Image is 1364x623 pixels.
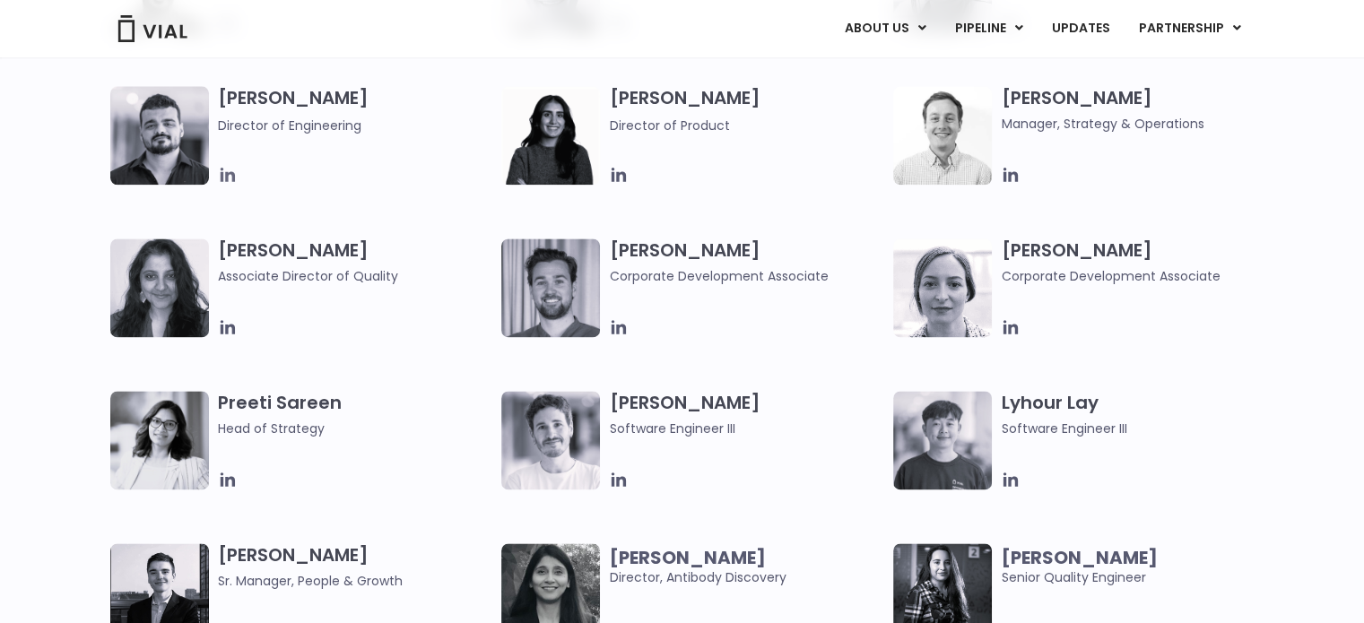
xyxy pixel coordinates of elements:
[1001,266,1276,286] span: Corporate Development Associate
[1001,86,1276,134] h3: [PERSON_NAME]
[1037,13,1123,44] a: UPDATES
[218,391,493,438] h3: Preeti Sareen
[1001,114,1276,134] span: Manager, Strategy & Operations
[893,391,992,489] img: Ly
[1001,238,1276,286] h3: [PERSON_NAME]
[893,238,992,337] img: Headshot of smiling woman named Beatrice
[110,391,209,489] img: Image of smiling woman named Pree
[218,117,361,134] span: Director of Engineering
[110,86,209,185] img: Igor
[893,86,992,185] img: Kyle Mayfield
[501,391,600,489] img: Headshot of smiling man named Fran
[218,238,493,286] h3: [PERSON_NAME]
[218,543,493,591] h3: [PERSON_NAME]
[218,419,493,438] span: Head of Strategy
[117,15,188,42] img: Vial Logo
[940,13,1036,44] a: PIPELINEMenu Toggle
[1001,419,1276,438] span: Software Engineer III
[1001,545,1157,570] b: [PERSON_NAME]
[609,419,884,438] span: Software Engineer III
[1001,548,1276,587] span: Senior Quality Engineer
[830,13,939,44] a: ABOUT USMenu Toggle
[218,571,493,591] span: Sr. Manager, People & Growth
[609,545,765,570] b: [PERSON_NAME]
[609,238,884,286] h3: [PERSON_NAME]
[110,238,209,337] img: Headshot of smiling woman named Bhavika
[501,238,600,337] img: Image of smiling man named Thomas
[501,86,600,185] img: Smiling woman named Ira
[609,391,884,438] h3: [PERSON_NAME]
[609,86,884,135] h3: [PERSON_NAME]
[1001,391,1276,438] h3: Lyhour Lay
[218,266,493,286] span: Associate Director of Quality
[1124,13,1255,44] a: PARTNERSHIPMenu Toggle
[218,86,493,135] h3: [PERSON_NAME]
[609,266,884,286] span: Corporate Development Associate
[609,117,729,134] span: Director of Product
[609,548,884,587] span: Director, Antibody Discovery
